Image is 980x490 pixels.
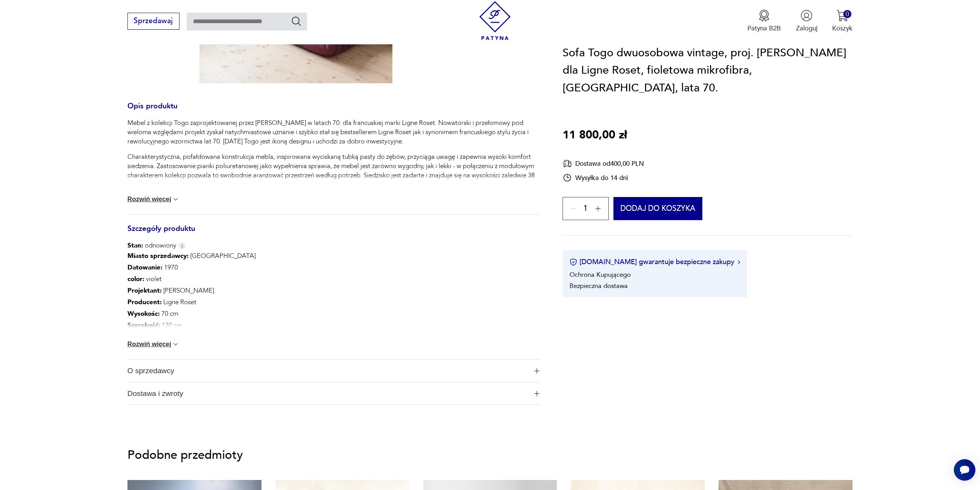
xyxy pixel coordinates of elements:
[127,263,162,272] b: Datowanie :
[127,273,256,285] p: violet
[836,10,848,22] img: Ikona koszyka
[747,10,781,33] a: Ikona medaluPatyna B2B
[570,258,740,267] button: [DOMAIN_NAME] gwarantuje bezpieczne zakupy
[570,282,628,291] li: Bezpieczna dostawa
[747,10,781,33] button: Patyna B2B
[172,195,179,203] img: chevron down
[127,226,540,241] h3: Szczegóły produktu
[563,173,644,183] div: Wysyłka do 14 dni
[832,10,853,33] button: 0Koszyk
[127,262,256,273] p: 1970
[796,10,818,33] button: Zaloguj
[127,103,540,119] h3: Opis produktu
[570,271,631,280] li: Ochrona Kupującego
[127,251,189,260] b: Miasto sprzedawcy :
[172,340,179,348] img: chevron down
[758,10,770,22] img: Ikona medalu
[954,459,975,481] iframe: Smartsupp widget button
[613,197,702,221] button: Dodaj do koszyka
[534,391,539,396] img: Ikona plusa
[738,260,740,264] img: Ikona strzałki w prawo
[801,10,812,22] img: Ikonka użytkownika
[127,450,853,461] p: Podobne przedmioty
[476,1,514,40] img: Patyna - sklep z meblami i dekoracjami vintage
[127,13,179,30] button: Sprzedawaj
[127,360,528,382] span: O sprzedawcy
[127,118,540,146] p: Mebel z kolekcji Togo zaprojektowanej przez [PERSON_NAME] w latach 70. dla francuskiej marki Lign...
[127,321,160,330] b: Szerokość :
[127,382,528,405] span: Dostawa i zwroty
[179,242,186,249] img: Info icon
[127,152,540,189] p: Charakterystyczna, pofałdowana konstrukcja mebla, inspirowana wyciskaną tubką pasty do zębów, prz...
[127,195,180,203] button: Rozwiń więcej
[796,24,818,33] p: Zaloguj
[127,309,160,318] b: Wysokośc :
[843,10,851,18] div: 0
[127,19,179,25] a: Sprzedawaj
[747,24,781,33] p: Patyna B2B
[563,127,627,145] p: 11 800,00 zł
[832,24,853,33] p: Koszyk
[127,250,256,262] p: [GEOGRAPHIC_DATA]
[534,368,539,374] img: Ikona plusa
[127,274,144,283] b: color :
[127,308,256,320] p: 70 cm
[127,382,540,405] button: Ikona plusaDostawa i zwroty
[583,206,588,212] span: 1
[563,44,853,97] h1: Sofa Togo dwuosobowa vintage, proj. [PERSON_NAME] dla Ligne Roset, fioletowa mikrofibra, [GEOGRAP...
[127,320,256,331] p: 130 cm
[127,296,256,308] p: Ligne Roset
[563,159,644,169] div: Dostawa od 400,00 PLN
[127,298,162,306] b: Producent :
[127,241,176,250] span: odnowiony
[127,285,256,296] p: [PERSON_NAME]
[127,286,162,295] b: Projektant :
[127,241,143,250] b: Stan:
[570,258,577,266] img: Ikona certyfikatu
[127,340,180,348] button: Rozwiń więcej
[291,15,302,27] button: Szukaj
[127,360,540,382] button: Ikona plusaO sprzedawcy
[563,159,572,169] img: Ikona dostawy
